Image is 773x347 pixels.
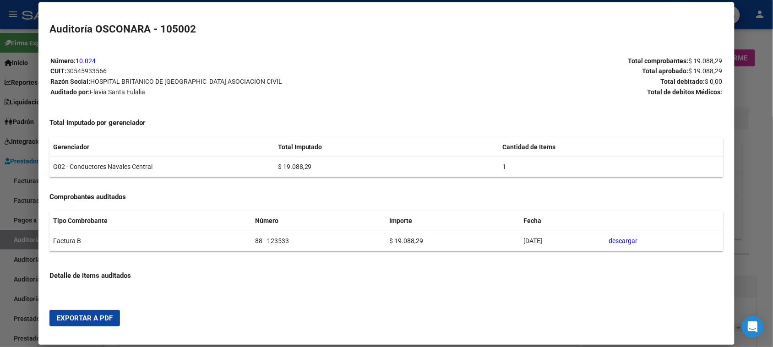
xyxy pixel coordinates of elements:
td: [DATE] [520,231,605,251]
span: Flavia Santa Eulalia [90,88,145,96]
th: Tipo Combrobante [49,211,251,231]
th: Número [251,211,386,231]
th: Total Imputado [274,137,499,157]
h4: Detalle de items auditados [49,271,723,281]
td: Factura B [49,231,251,251]
td: $ 19.088,29 [274,157,499,177]
th: Importe [386,211,520,231]
p: Razón Social: [50,76,386,87]
span: Exportar a PDF [57,314,113,322]
p: Total debitado: [387,76,723,87]
p: Total comprobantes: [387,56,723,66]
td: G02 - Conductores Navales Central [49,157,274,177]
a: descargar [609,237,638,244]
span: HOSPITAL BRITANICO DE [GEOGRAPHIC_DATA] ASOCIACION CIVIL [90,78,282,85]
span: 30545933566 [66,67,107,75]
td: $ 19.088,29 [386,231,520,251]
div: Open Intercom Messenger [742,316,764,338]
p: Total aprobado: [387,66,723,76]
td: 88 - 123533 [251,231,386,251]
span: $ 19.088,29 [689,67,723,75]
span: $ 19.088,29 [689,57,723,65]
td: 1 [499,157,723,177]
p: Total de debitos Médicos: [387,87,723,98]
a: 10.024 [76,57,96,65]
th: Gerenciador [49,137,274,157]
th: Cantidad de Items [499,137,723,157]
th: Fecha [520,211,605,231]
h4: Comprobantes auditados [49,192,723,202]
span: $ 0,00 [705,78,723,85]
h4: Total imputado por gerenciador [49,118,723,128]
p: Número: [50,56,386,66]
p: CUIT: [50,66,386,76]
button: Exportar a PDF [49,310,120,326]
h2: Auditoría OSCONARA - 105002 [49,22,723,37]
p: Auditado por: [50,87,386,98]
